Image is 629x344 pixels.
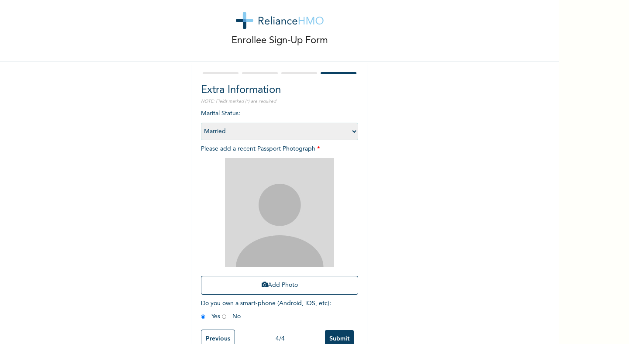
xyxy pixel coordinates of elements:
[201,110,358,134] span: Marital Status :
[232,34,328,48] p: Enrollee Sign-Up Form
[236,12,324,29] img: logo
[201,146,358,299] span: Please add a recent Passport Photograph
[235,334,325,344] div: 4 / 4
[201,276,358,295] button: Add Photo
[201,98,358,105] p: NOTE: Fields marked (*) are required
[201,300,331,320] span: Do you own a smart-phone (Android, iOS, etc) : Yes No
[201,83,358,98] h2: Extra Information
[225,158,334,267] img: Crop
